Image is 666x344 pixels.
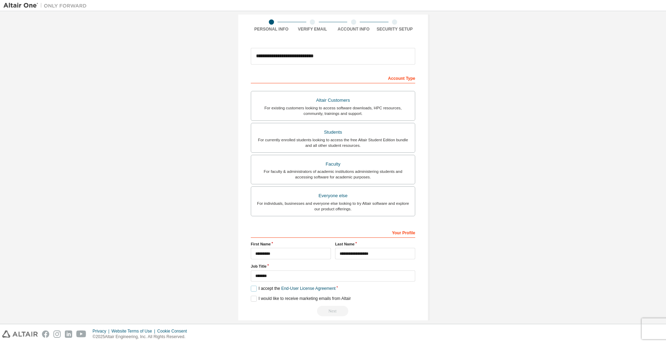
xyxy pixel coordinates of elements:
[292,26,333,32] div: Verify Email
[251,286,335,292] label: I accept the
[251,26,292,32] div: Personal Info
[251,263,415,269] label: Job Title
[251,72,415,83] div: Account Type
[111,328,157,334] div: Website Terms of Use
[255,159,411,169] div: Faculty
[76,330,86,338] img: youtube.svg
[251,306,415,316] div: Read and acccept EULA to continue
[255,127,411,137] div: Students
[333,26,374,32] div: Account Info
[255,137,411,148] div: For currently enrolled students looking to access the free Altair Student Edition bundle and all ...
[93,334,191,340] p: © 2025 Altair Engineering, Inc. All Rights Reserved.
[93,328,111,334] div: Privacy
[281,286,336,291] a: End-User License Agreement
[255,95,411,105] div: Altair Customers
[53,330,61,338] img: instagram.svg
[374,26,416,32] div: Security Setup
[157,328,191,334] div: Cookie Consent
[2,330,38,338] img: altair_logo.svg
[255,169,411,180] div: For faculty & administrators of academic institutions administering students and accessing softwa...
[255,105,411,116] div: For existing customers looking to access software downloads, HPC resources, community, trainings ...
[255,201,411,212] div: For individuals, businesses and everyone else looking to try Altair software and explore our prod...
[3,2,90,9] img: Altair One
[335,241,415,247] label: Last Name
[251,296,351,302] label: I would like to receive marketing emails from Altair
[251,241,331,247] label: First Name
[42,330,49,338] img: facebook.svg
[65,330,72,338] img: linkedin.svg
[255,191,411,201] div: Everyone else
[251,227,415,238] div: Your Profile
